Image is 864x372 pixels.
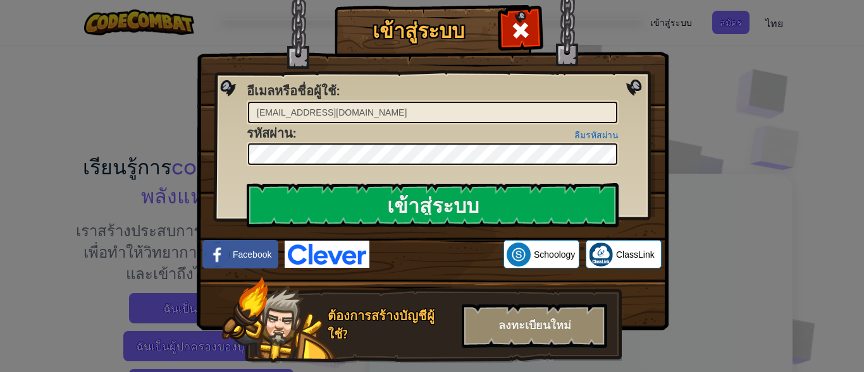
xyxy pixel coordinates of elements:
span: ClassLink [616,248,655,261]
iframe: ปุ่มลงชื่อเข้าใช้ด้วย Google [369,241,503,268]
h1: เข้าสู่ระบบ [338,20,499,42]
span: Schoology [534,248,575,261]
a: ลืมรหัสผ่าน [574,130,619,140]
img: clever-logo-blue.png [285,241,369,268]
div: ลงทะเบียนใหม่ [462,304,607,348]
span: Facebook [233,248,271,261]
span: อีเมลหรือชื่อผู้ใช้ [247,82,336,99]
img: facebook_small.png [206,243,230,267]
input: เข้าสู่ระบบ [247,183,619,227]
label: : [247,82,340,100]
span: รหัสผ่าน [247,124,293,141]
img: schoology.png [507,243,531,267]
label: : [247,124,296,143]
div: ต้องการสร้างบัญชีผู้ใช้? [328,307,454,343]
img: classlink-logo-small.png [589,243,613,267]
